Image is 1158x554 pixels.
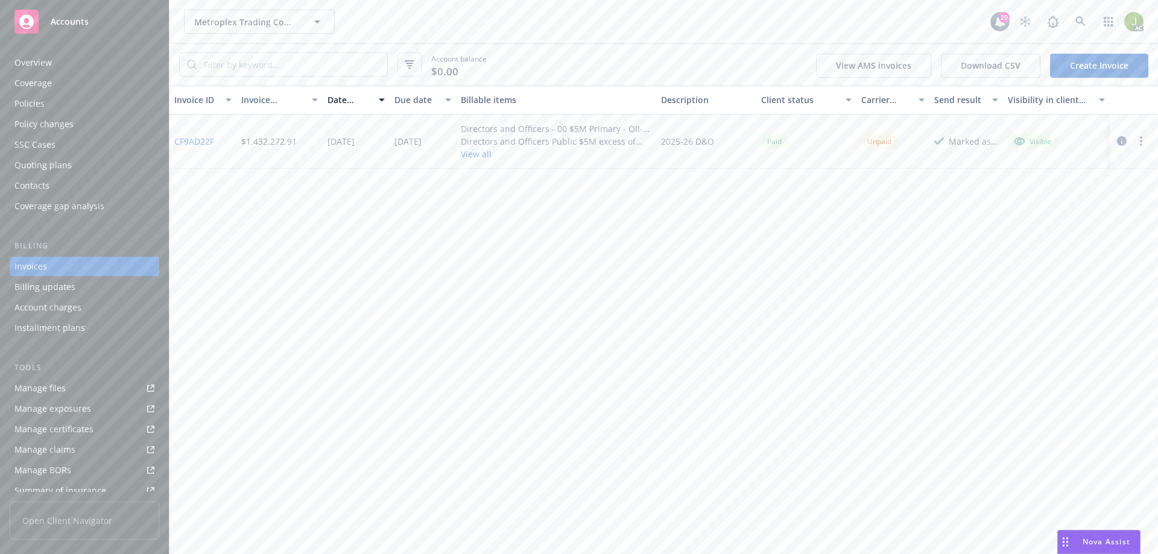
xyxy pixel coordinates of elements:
div: Account charges [14,298,81,317]
div: Quoting plans [14,156,72,175]
a: Billing updates [10,277,159,297]
div: Date issued [327,93,372,106]
div: Tools [10,362,159,374]
a: Account charges [10,298,159,317]
div: Directors and Officers - 00 $5M Primary - OII-751-DO-1-2025-0-P [461,122,651,135]
span: Open Client Navigator [10,502,159,540]
div: Invoices [14,257,47,276]
button: Client status [756,86,856,115]
a: Accounts [10,5,159,39]
button: Metroplex Trading Company LLC [184,10,335,34]
div: 2025-26 D&O [661,135,714,148]
div: Invoice amount [241,93,305,106]
button: Visibility in client dash [1003,86,1110,115]
div: Manage files [14,379,66,398]
a: Installment plans [10,318,159,338]
a: Coverage gap analysis [10,197,159,216]
div: Manage certificates [14,420,93,439]
a: Manage certificates [10,420,159,439]
img: photo [1124,12,1144,31]
div: Send result [934,93,985,106]
button: Nova Assist [1057,530,1141,554]
a: Search [1069,10,1093,34]
div: Contacts [14,176,49,195]
div: Overview [14,53,52,72]
a: Summary of insurance [10,481,159,500]
div: Manage exposures [14,399,91,418]
div: Coverage gap analysis [14,197,104,216]
div: SSC Cases [14,135,55,154]
a: Switch app [1096,10,1121,34]
a: Manage claims [10,440,159,459]
button: Due date [390,86,457,115]
div: Billing updates [14,277,75,297]
button: Description [656,86,756,115]
div: $1,432,272.91 [241,135,297,148]
div: Invoice ID [174,93,218,106]
div: Visibility in client dash [1008,93,1092,106]
a: Quoting plans [10,156,159,175]
button: View all [461,148,651,160]
span: Accounts [51,17,89,27]
a: Manage BORs [10,461,159,480]
button: Download CSV [941,54,1040,78]
div: Billable items [461,93,651,106]
div: Paid [761,134,788,149]
div: Policy changes [14,115,74,134]
span: Nova Assist [1083,537,1130,547]
div: Policies [14,94,45,113]
div: Marked as sent [949,135,998,148]
div: [DATE] [327,135,355,148]
a: Stop snowing [1013,10,1037,34]
div: Visible [1014,136,1051,146]
div: Carrier status [861,93,912,106]
a: Contacts [10,176,159,195]
div: 20 [999,12,1010,23]
span: $0.00 [431,64,458,80]
a: CF9AD22F [174,135,214,148]
div: Manage claims [14,440,75,459]
a: SSC Cases [10,135,159,154]
button: Invoice amount [236,86,323,115]
button: Date issued [323,86,390,115]
span: Account balance [431,54,487,76]
div: Directors and Officers Public $5M excess of $5M - 01 $5M xs $5M - NHS715634 [461,135,651,148]
div: Summary of insurance [14,481,106,500]
button: Carrier status [856,86,930,115]
div: Description [661,93,751,106]
a: Policy changes [10,115,159,134]
button: Send result [929,86,1003,115]
div: Drag to move [1058,530,1073,553]
span: Metroplex Trading Company LLC [194,16,299,28]
a: Coverage [10,74,159,93]
div: Due date [394,93,438,106]
div: Client status [761,93,838,106]
a: Policies [10,94,159,113]
div: Manage BORs [14,461,71,480]
div: Coverage [14,74,52,93]
button: Invoice ID [169,86,236,115]
a: Manage files [10,379,159,398]
a: Overview [10,53,159,72]
div: Billing [10,240,159,252]
div: [DATE] [394,135,422,148]
a: Manage exposures [10,399,159,418]
svg: Search [187,60,197,69]
div: Installment plans [14,318,85,338]
input: Filter by keyword... [197,53,387,76]
a: Create Invoice [1050,54,1148,78]
button: View AMS invoices [816,54,931,78]
button: Billable items [456,86,656,115]
a: Report a Bug [1041,10,1065,34]
div: Unpaid [861,134,897,149]
a: Invoices [10,257,159,276]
